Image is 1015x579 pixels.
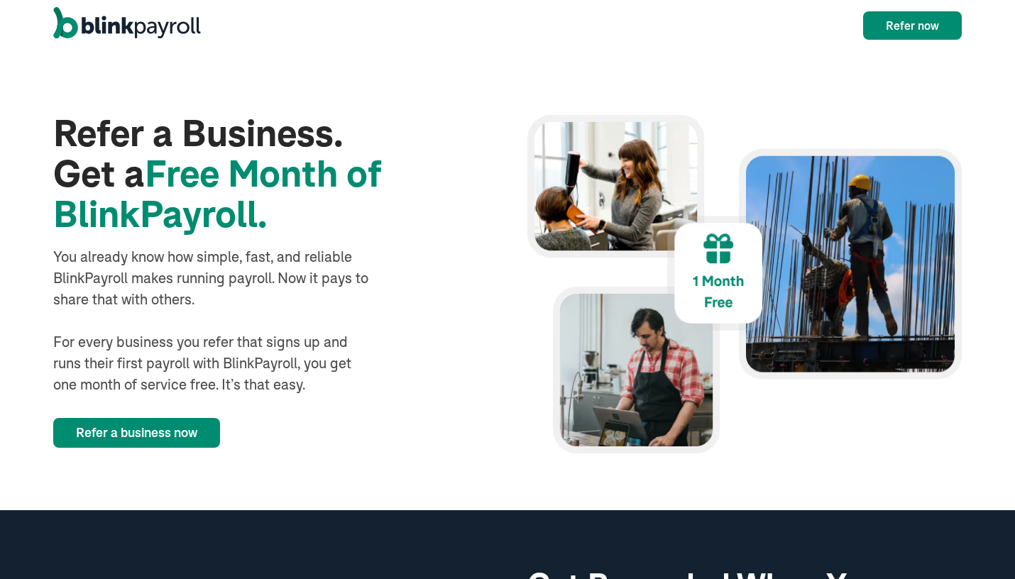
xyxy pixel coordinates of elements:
a: Refer now [863,11,962,40]
h1: Refer a Business. Get a [53,114,488,236]
a: Refer a business now [53,418,220,448]
a: home [53,7,201,44]
div: You already know how simple, fast, and reliable BlinkPayroll makes running payroll. Now it pays t... [53,246,371,395]
span: Free Month of BlinkPayroll. [53,154,381,235]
